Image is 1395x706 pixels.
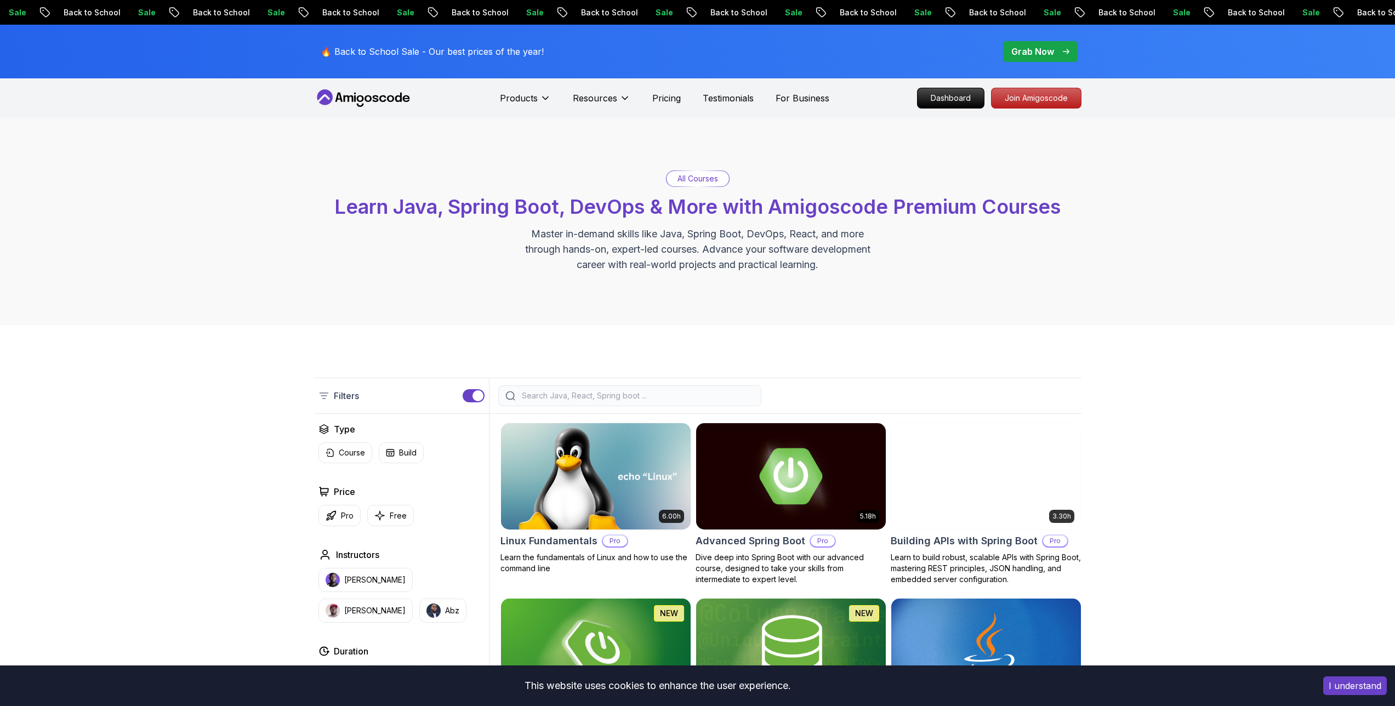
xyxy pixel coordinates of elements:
[419,599,466,623] button: instructor imgAbz
[258,7,293,18] p: Sale
[128,7,163,18] p: Sale
[776,92,829,105] a: For Business
[390,510,407,521] p: Free
[334,423,355,436] h2: Type
[387,7,422,18] p: Sale
[855,608,873,619] p: NEW
[399,447,417,458] p: Build
[425,664,472,685] button: +3 Hours
[1323,676,1387,695] button: Accept cookies
[514,226,882,272] p: Master in-demand skills like Java, Spring Boot, DevOps, React, and more through hands-on, expert-...
[334,485,355,498] h2: Price
[775,7,810,18] p: Sale
[652,92,681,105] a: Pricing
[318,664,363,685] button: 0-1 Hour
[500,533,597,549] h2: Linux Fundamentals
[516,7,551,18] p: Sale
[326,603,340,618] img: instructor img
[334,389,359,402] p: Filters
[646,7,681,18] p: Sale
[339,447,365,458] p: Course
[442,7,516,18] p: Back to School
[326,573,340,587] img: instructor img
[696,423,886,585] a: Advanced Spring Boot card5.18hAdvanced Spring BootProDive deep into Spring Boot with our advanced...
[603,536,627,546] p: Pro
[341,510,354,521] p: Pro
[696,599,886,705] img: Spring Data JPA card
[677,173,718,184] p: All Courses
[344,574,406,585] p: [PERSON_NAME]
[1052,512,1071,521] p: 3.30h
[54,7,128,18] p: Back to School
[1089,7,1163,18] p: Back to School
[8,674,1307,698] div: This website uses cookies to enhance the user experience.
[321,45,544,58] p: 🔥 Back to School Sale - Our best prices of the year!
[860,512,876,521] p: 5.18h
[370,664,418,685] button: 1-3 Hours
[344,605,406,616] p: [PERSON_NAME]
[891,552,1081,585] p: Learn to build robust, scalable APIs with Spring Boot, mastering REST principles, JSON handling, ...
[662,512,681,521] p: 6.00h
[573,92,617,105] p: Resources
[520,390,754,401] input: Search Java, React, Spring boot ...
[696,552,886,585] p: Dive deep into Spring Boot with our advanced course, designed to take your skills from intermedia...
[904,7,940,18] p: Sale
[891,533,1038,549] h2: Building APIs with Spring Boot
[696,533,805,549] h2: Advanced Spring Boot
[830,7,904,18] p: Back to School
[500,552,691,574] p: Learn the fundamentals of Linux and how to use the command line
[1011,45,1054,58] p: Grab Now
[959,7,1034,18] p: Back to School
[318,599,413,623] button: instructor img[PERSON_NAME]
[501,423,691,529] img: Linux Fundamentals card
[891,423,1081,585] a: Building APIs with Spring Boot card3.30hBuilding APIs with Spring BootProLearn to build robust, s...
[1034,7,1069,18] p: Sale
[1292,7,1328,18] p: Sale
[1163,7,1198,18] p: Sale
[318,505,361,526] button: Pro
[445,605,459,616] p: Abz
[318,442,372,463] button: Course
[573,92,630,113] button: Resources
[571,7,646,18] p: Back to School
[312,7,387,18] p: Back to School
[1043,536,1067,546] p: Pro
[991,88,1081,109] a: Join Amigoscode
[334,645,368,658] h2: Duration
[336,548,379,561] h2: Instructors
[992,88,1081,108] p: Join Amigoscode
[918,88,984,108] p: Dashboard
[891,423,1081,529] img: Building APIs with Spring Boot card
[367,505,414,526] button: Free
[696,423,886,529] img: Advanced Spring Boot card
[379,442,424,463] button: Build
[891,599,1081,705] img: Java for Beginners card
[1218,7,1292,18] p: Back to School
[703,92,754,105] a: Testimonials
[701,7,775,18] p: Back to School
[334,195,1061,219] span: Learn Java, Spring Boot, DevOps & More with Amigoscode Premium Courses
[811,536,835,546] p: Pro
[500,423,691,574] a: Linux Fundamentals card6.00hLinux FundamentalsProLearn the fundamentals of Linux and how to use t...
[318,568,413,592] button: instructor img[PERSON_NAME]
[660,608,678,619] p: NEW
[183,7,258,18] p: Back to School
[500,92,551,113] button: Products
[917,88,984,109] a: Dashboard
[500,92,538,105] p: Products
[501,599,691,705] img: Spring Boot for Beginners card
[426,603,441,618] img: instructor img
